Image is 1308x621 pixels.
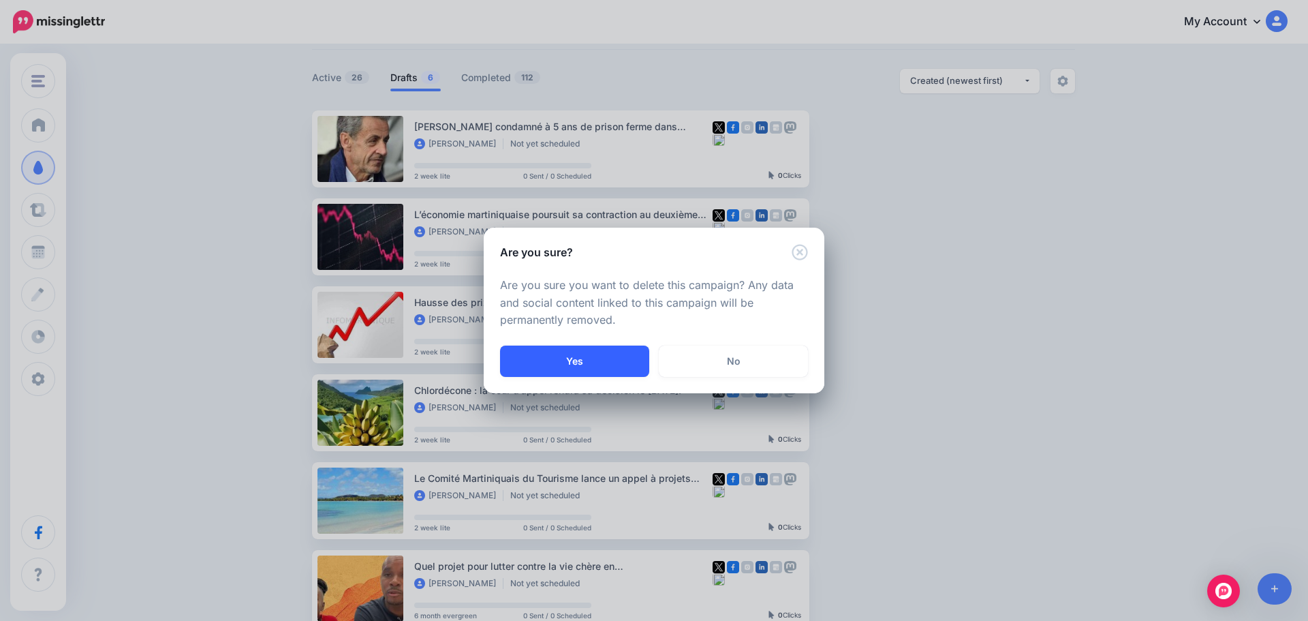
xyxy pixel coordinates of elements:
[500,244,573,260] h5: Are you sure?
[500,346,649,377] button: Yes
[659,346,808,377] a: No
[792,244,808,261] button: Close
[1207,575,1240,607] div: Open Intercom Messenger
[500,277,808,330] p: Are you sure you want to delete this campaign? Any data and social content linked to this campaig...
